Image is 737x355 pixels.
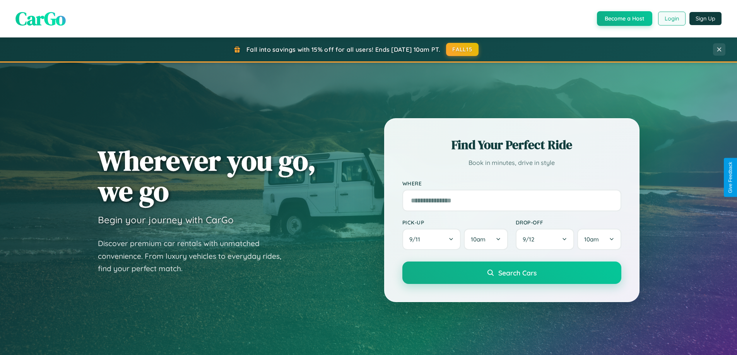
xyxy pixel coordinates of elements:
[523,236,538,243] span: 9 / 12
[728,162,733,193] div: Give Feedback
[471,236,486,243] span: 10am
[516,219,621,226] label: Drop-off
[498,268,537,277] span: Search Cars
[246,46,440,53] span: Fall into savings with 15% off for all users! Ends [DATE] 10am PT.
[402,219,508,226] label: Pick-up
[584,236,599,243] span: 10am
[446,43,479,56] button: FALL15
[98,237,291,275] p: Discover premium car rentals with unmatched convenience. From luxury vehicles to everyday rides, ...
[15,6,66,31] span: CarGo
[516,229,575,250] button: 9/12
[402,229,461,250] button: 9/11
[402,262,621,284] button: Search Cars
[597,11,652,26] button: Become a Host
[577,229,621,250] button: 10am
[98,145,316,206] h1: Wherever you go, we go
[409,236,424,243] span: 9 / 11
[98,214,234,226] h3: Begin your journey with CarGo
[689,12,722,25] button: Sign Up
[402,157,621,168] p: Book in minutes, drive in style
[402,136,621,153] h2: Find Your Perfect Ride
[658,12,686,25] button: Login
[402,180,621,187] label: Where
[464,229,508,250] button: 10am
